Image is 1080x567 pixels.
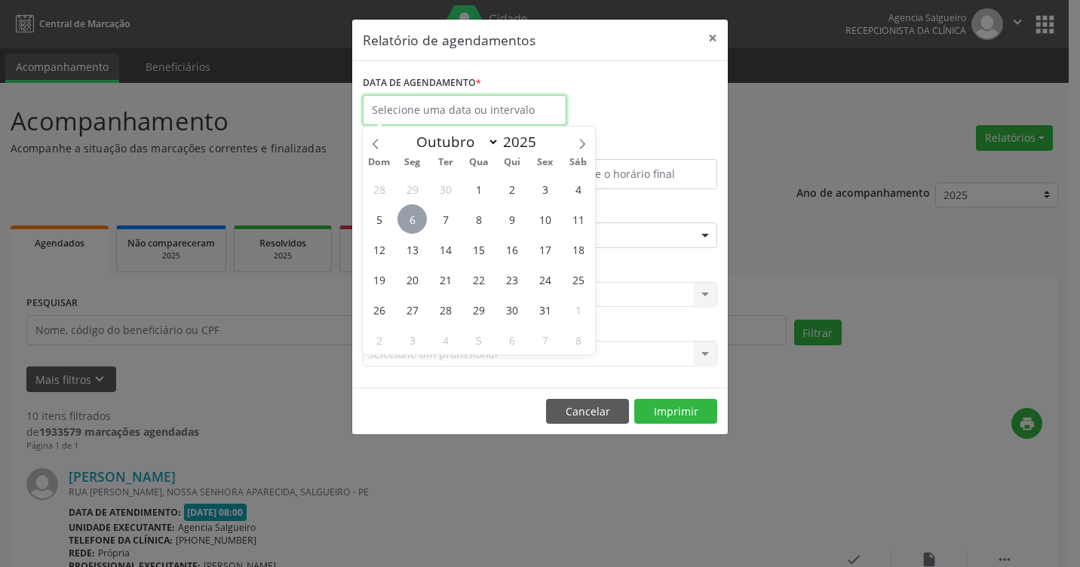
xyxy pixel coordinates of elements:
span: Outubro 11, 2025 [563,204,593,234]
span: Setembro 29, 2025 [397,174,427,204]
span: Outubro 23, 2025 [497,265,526,294]
span: Outubro 3, 2025 [530,174,560,204]
span: Sáb [562,158,595,167]
h5: Relatório de agendamentos [363,30,535,50]
select: Month [409,131,499,152]
span: Outubro 30, 2025 [497,295,526,324]
span: Outubro 31, 2025 [530,295,560,324]
span: Outubro 16, 2025 [497,234,526,264]
span: Outubro 6, 2025 [397,204,427,234]
span: Novembro 7, 2025 [530,325,560,354]
span: Outubro 8, 2025 [464,204,493,234]
span: Outubro 26, 2025 [364,295,394,324]
span: Outubro 21, 2025 [431,265,460,294]
span: Outubro 25, 2025 [563,265,593,294]
span: Qui [496,158,529,167]
span: Novembro 3, 2025 [397,325,427,354]
button: Cancelar [546,399,629,424]
span: Setembro 30, 2025 [431,174,460,204]
span: Outubro 15, 2025 [464,234,493,264]
label: ATÉ [544,136,717,159]
span: Outubro 5, 2025 [364,204,394,234]
span: Outubro 1, 2025 [464,174,493,204]
span: Novembro 1, 2025 [563,295,593,324]
span: Outubro 14, 2025 [431,234,460,264]
input: Selecione o horário final [544,159,717,189]
button: Imprimir [634,399,717,424]
span: Outubro 10, 2025 [530,204,560,234]
span: Outubro 4, 2025 [563,174,593,204]
button: Close [698,20,728,57]
span: Novembro 4, 2025 [431,325,460,354]
span: Outubro 19, 2025 [364,265,394,294]
span: Sex [529,158,562,167]
span: Outubro 18, 2025 [563,234,593,264]
span: Outubro 29, 2025 [464,295,493,324]
span: Outubro 28, 2025 [431,295,460,324]
span: Novembro 5, 2025 [464,325,493,354]
span: Outubro 13, 2025 [397,234,427,264]
input: Selecione uma data ou intervalo [363,95,566,125]
span: Outubro 24, 2025 [530,265,560,294]
span: Novembro 2, 2025 [364,325,394,354]
label: DATA DE AGENDAMENTO [363,72,481,95]
span: Outubro 17, 2025 [530,234,560,264]
span: Outubro 22, 2025 [464,265,493,294]
span: Outubro 20, 2025 [397,265,427,294]
span: Novembro 6, 2025 [497,325,526,354]
span: Dom [363,158,396,167]
input: Year [499,132,549,152]
span: Ter [429,158,462,167]
span: Setembro 28, 2025 [364,174,394,204]
span: Outubro 12, 2025 [364,234,394,264]
span: Seg [396,158,429,167]
span: Outubro 9, 2025 [497,204,526,234]
span: Novembro 8, 2025 [563,325,593,354]
span: Outubro 2, 2025 [497,174,526,204]
span: Qua [462,158,496,167]
span: Outubro 7, 2025 [431,204,460,234]
span: Outubro 27, 2025 [397,295,427,324]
